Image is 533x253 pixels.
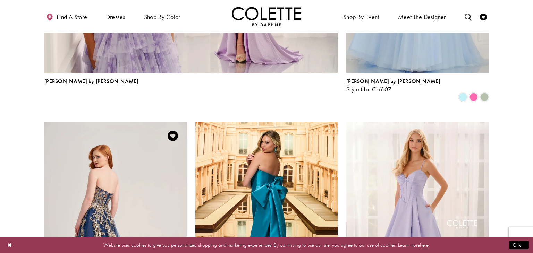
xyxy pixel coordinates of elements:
a: Find a store [44,7,89,26]
span: Shop by color [142,7,182,26]
p: Website uses cookies to give you personalized shopping and marketing experiences. By continuing t... [50,240,483,250]
span: Find a store [57,14,87,20]
a: Toggle search [463,7,473,26]
span: Meet the designer [398,14,446,20]
span: Dresses [104,7,127,26]
span: Dresses [106,14,125,20]
a: Visit Home Page [232,7,301,26]
button: Submit Dialog [509,241,529,249]
span: Shop by color [144,14,180,20]
a: Check Wishlist [478,7,489,26]
div: Colette by Daphne Style No. CL6107 [346,78,440,93]
i: Light Blue [459,93,467,101]
span: Shop By Event [343,14,379,20]
span: Style No. CL6107 [346,85,391,93]
span: [PERSON_NAME] by [PERSON_NAME] [44,78,138,85]
img: Colette by Daphne [232,7,301,26]
span: [PERSON_NAME] by [PERSON_NAME] [346,78,440,85]
a: Meet the designer [396,7,448,26]
span: Shop By Event [341,7,381,26]
i: Pink [469,93,478,101]
a: here [420,241,429,248]
i: Sage [480,93,489,101]
a: Add to Wishlist [166,129,180,143]
button: Close Dialog [4,239,16,251]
